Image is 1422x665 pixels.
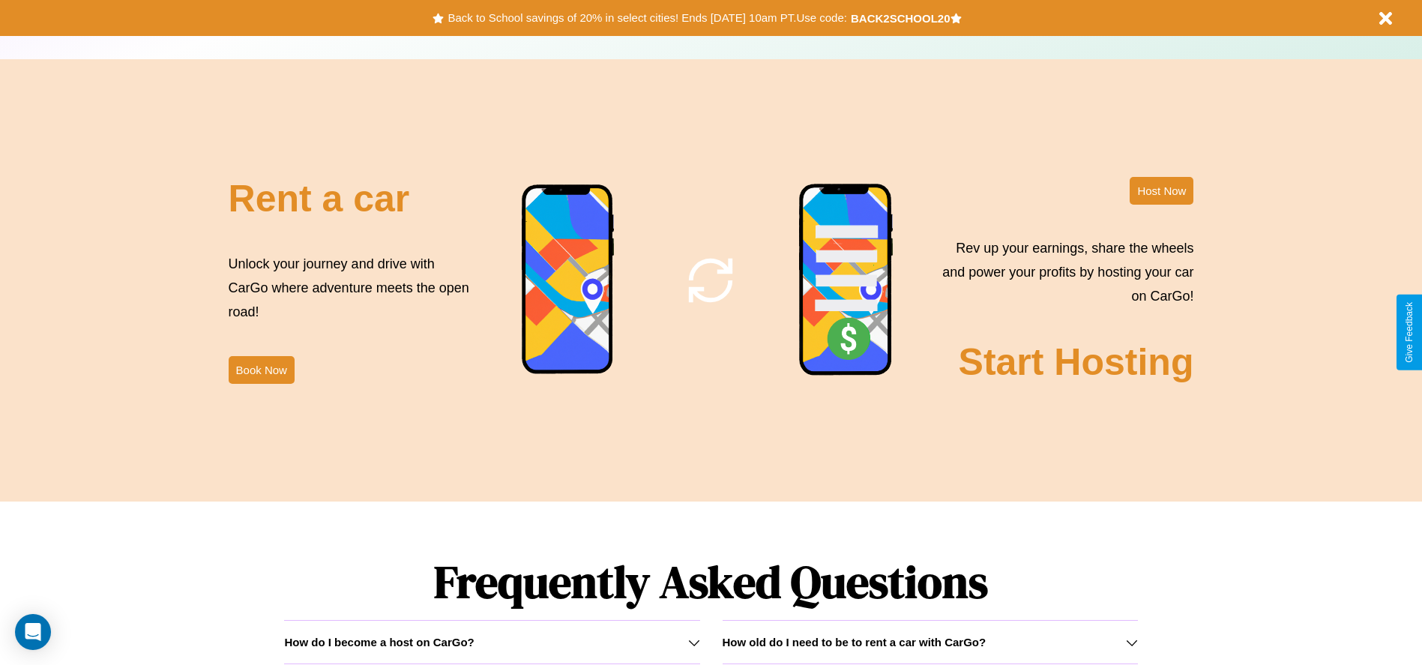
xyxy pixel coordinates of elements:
button: Book Now [229,356,295,384]
div: Give Feedback [1404,302,1415,363]
h3: How do I become a host on CarGo? [284,636,474,649]
button: Back to School savings of 20% in select cities! Ends [DATE] 10am PT.Use code: [444,7,850,28]
h3: How old do I need to be to rent a car with CarGo? [723,636,986,649]
button: Host Now [1130,177,1193,205]
div: Open Intercom Messenger [15,614,51,650]
p: Rev up your earnings, share the wheels and power your profits by hosting your car on CarGo! [933,236,1193,309]
h2: Rent a car [229,177,410,220]
img: phone [521,184,615,376]
b: BACK2SCHOOL20 [851,12,950,25]
img: phone [798,183,894,378]
h2: Start Hosting [959,340,1194,384]
p: Unlock your journey and drive with CarGo where adventure meets the open road! [229,252,474,325]
h1: Frequently Asked Questions [284,544,1137,620]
